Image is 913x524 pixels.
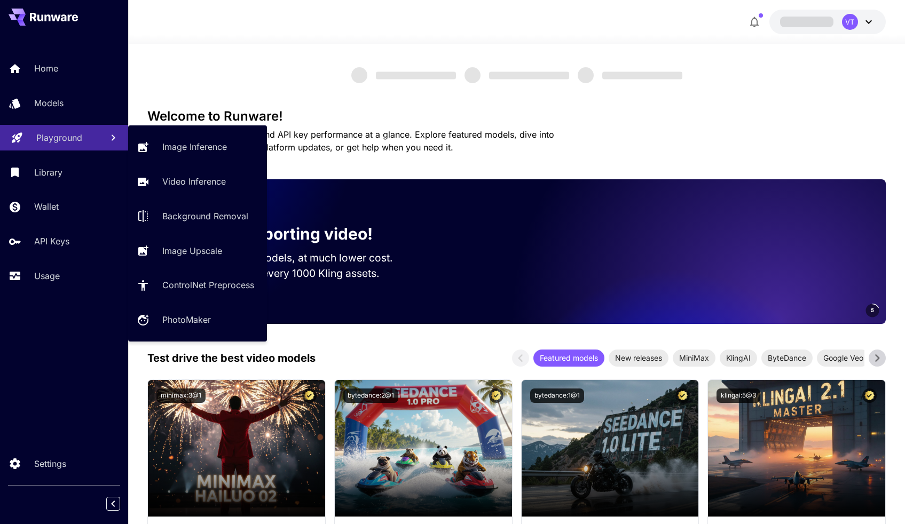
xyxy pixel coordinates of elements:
button: Certified Model – Vetted for best performance and includes a commercial license. [675,388,690,403]
span: Google Veo [817,352,870,363]
p: Settings [34,457,66,470]
a: ControlNet Preprocess [128,272,267,298]
button: Collapse sidebar [106,497,120,511]
p: Now supporting video! [194,222,373,246]
p: Home [34,62,58,75]
p: Image Upscale [162,244,222,257]
div: Collapse sidebar [114,494,128,513]
p: PhotoMaker [162,313,211,326]
img: alt [335,380,512,517]
img: alt [708,380,885,517]
span: New releases [609,352,668,363]
p: Video Inference [162,175,226,188]
button: klingai:5@3 [717,388,760,403]
a: Image Upscale [128,237,267,264]
a: Background Removal [128,203,267,229]
a: Video Inference [128,169,267,195]
span: 5 [871,306,874,314]
p: Wallet [34,200,59,213]
p: Background Removal [162,210,248,223]
a: PhotoMaker [128,307,267,333]
img: alt [148,380,325,517]
button: Certified Model – Vetted for best performance and includes a commercial license. [489,388,503,403]
p: Test drive the best video models [147,350,316,366]
button: bytedance:1@1 [530,388,584,403]
span: Featured models [533,352,604,363]
button: minimax:3@1 [156,388,206,403]
span: ByteDance [761,352,813,363]
p: API Keys [34,235,69,248]
span: KlingAI [720,352,757,363]
p: Image Inference [162,140,227,153]
button: bytedance:2@1 [343,388,398,403]
p: Models [34,97,64,109]
p: Save up to $500 for every 1000 Kling assets. [164,266,413,281]
p: Library [34,166,62,179]
p: ControlNet Preprocess [162,279,254,291]
button: Certified Model – Vetted for best performance and includes a commercial license. [302,388,317,403]
p: Playground [36,131,82,144]
span: MiniMax [673,352,715,363]
p: Run the best video models, at much lower cost. [164,250,413,266]
div: VT [842,14,858,30]
img: alt [522,380,699,517]
a: Image Inference [128,134,267,160]
h3: Welcome to Runware! [147,109,885,124]
span: Check out your usage stats and API key performance at a glance. Explore featured models, dive int... [147,129,554,153]
button: Certified Model – Vetted for best performance and includes a commercial license. [862,388,877,403]
p: Usage [34,269,60,282]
